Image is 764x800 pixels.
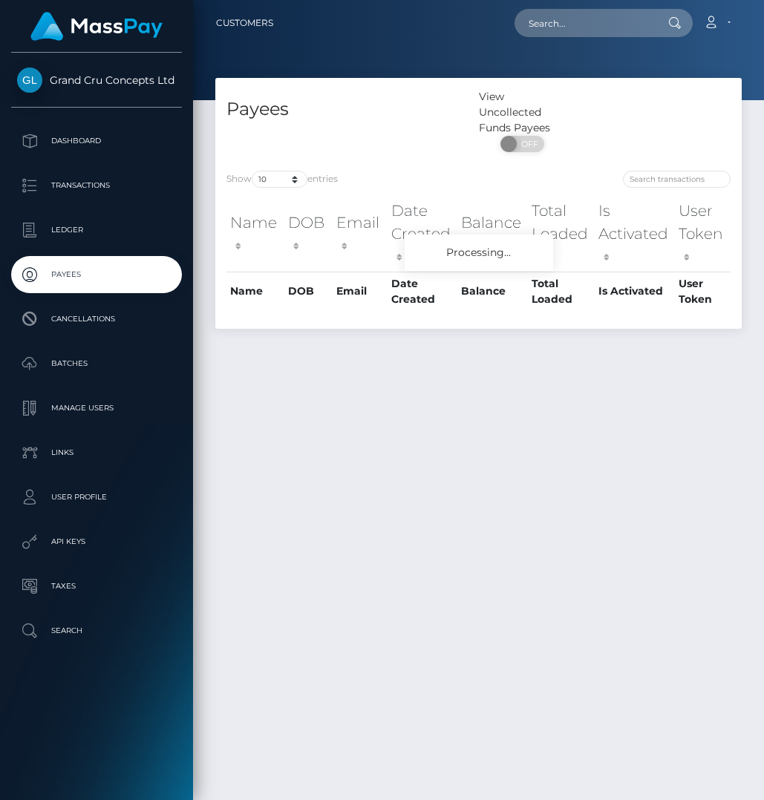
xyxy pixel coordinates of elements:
[515,9,654,37] input: Search...
[17,397,176,419] p: Manage Users
[226,96,468,122] h4: Payees
[623,171,731,188] input: Search transactions
[675,272,731,311] th: User Token
[11,256,182,293] a: Payees
[11,612,182,649] a: Search
[17,174,176,197] p: Transactions
[11,301,182,338] a: Cancellations
[388,272,457,311] th: Date Created
[226,272,284,311] th: Name
[17,308,176,330] p: Cancellations
[11,434,182,471] a: Links
[17,68,42,93] img: Grand Cru Concepts Ltd
[226,196,284,271] th: Name
[479,89,567,136] div: View Uncollected Funds Payees
[528,272,595,311] th: Total Loaded
[252,171,307,188] select: Showentries
[405,235,553,271] div: Processing...
[17,442,176,464] p: Links
[528,196,595,271] th: Total Loaded
[30,12,163,41] img: MassPay Logo
[457,272,528,311] th: Balance
[17,575,176,597] p: Taxes
[226,171,338,188] label: Show entries
[17,263,176,286] p: Payees
[333,196,387,271] th: Email
[333,272,387,311] th: Email
[11,73,182,87] span: Grand Cru Concepts Ltd
[17,620,176,642] p: Search
[284,272,333,311] th: DOB
[17,486,176,508] p: User Profile
[509,136,546,152] span: OFF
[595,272,674,311] th: Is Activated
[284,196,333,271] th: DOB
[11,212,182,249] a: Ledger
[457,196,528,271] th: Balance
[216,7,273,39] a: Customers
[17,353,176,375] p: Batches
[11,167,182,204] a: Transactions
[11,345,182,382] a: Batches
[388,196,457,271] th: Date Created
[675,196,731,271] th: User Token
[17,531,176,553] p: API Keys
[11,568,182,605] a: Taxes
[11,122,182,160] a: Dashboard
[595,196,674,271] th: Is Activated
[11,479,182,516] a: User Profile
[17,219,176,241] p: Ledger
[11,523,182,560] a: API Keys
[17,130,176,152] p: Dashboard
[11,390,182,427] a: Manage Users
